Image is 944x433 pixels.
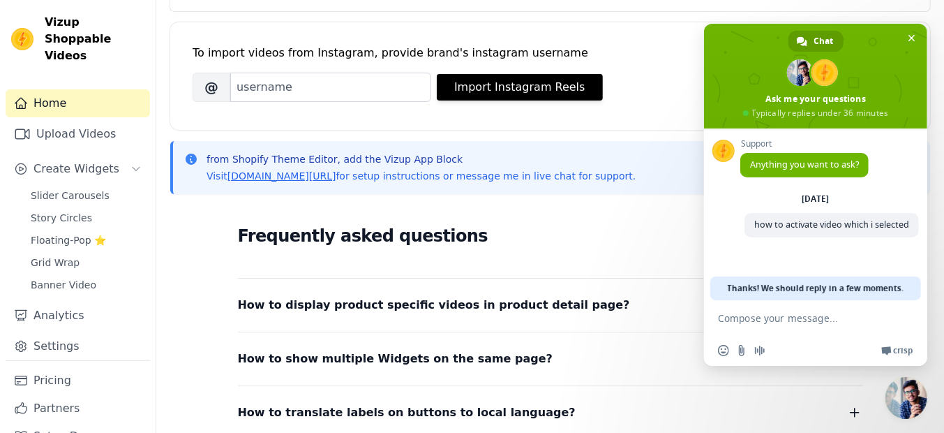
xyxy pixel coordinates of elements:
[754,219,909,230] span: how to activate video which i selected
[814,31,834,52] span: Chat
[31,256,80,270] span: Grid Wrap
[718,345,729,356] span: Insert an emoji
[22,275,150,295] a: Banner Video
[31,211,92,225] span: Story Circles
[193,73,230,102] span: @
[22,208,150,228] a: Story Circles
[238,403,576,423] span: How to translate labels on buttons to local language?
[718,300,885,335] textarea: Compose your message...
[904,31,919,45] span: Close chat
[754,345,765,356] span: Audio message
[885,377,927,419] a: Close chat
[31,189,110,203] span: Slider Carousels
[788,31,844,52] a: Chat
[238,295,863,315] button: How to display product specific videos in product detail page?
[6,367,150,395] a: Pricing
[740,139,869,149] span: Support
[802,195,830,203] div: [DATE]
[31,233,106,247] span: Floating-Pop ⭐
[6,395,150,423] a: Partners
[33,161,119,177] span: Create Widgets
[6,332,150,360] a: Settings
[22,230,150,250] a: Floating-Pop ⭐
[238,295,630,315] span: How to display product specific videos in product detail page?
[881,345,913,356] a: Crisp
[238,349,863,369] button: How to show multiple Widgets on the same page?
[728,277,904,300] span: Thanks! We should reply in a few moments.
[22,186,150,205] a: Slider Carousels
[6,120,150,148] a: Upload Videos
[207,152,636,166] p: from Shopify Theme Editor, add the Vizup App Block
[45,14,144,64] span: Vizup Shoppable Videos
[6,89,150,117] a: Home
[238,222,863,250] h2: Frequently asked questions
[193,45,908,61] div: To import videos from Instagram, provide brand's instagram username
[207,169,636,183] p: Visit for setup instructions or message me in live chat for support.
[230,73,431,102] input: username
[736,345,747,356] span: Send a file
[437,74,603,101] button: Import Instagram Reels
[6,155,150,183] button: Create Widgets
[31,278,96,292] span: Banner Video
[22,253,150,272] a: Grid Wrap
[750,159,859,170] span: Anything you want to ask?
[11,28,33,50] img: Vizup
[227,170,336,182] a: [DOMAIN_NAME][URL]
[238,403,863,423] button: How to translate labels on buttons to local language?
[6,302,150,330] a: Analytics
[238,349,553,369] span: How to show multiple Widgets on the same page?
[893,345,913,356] span: Crisp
